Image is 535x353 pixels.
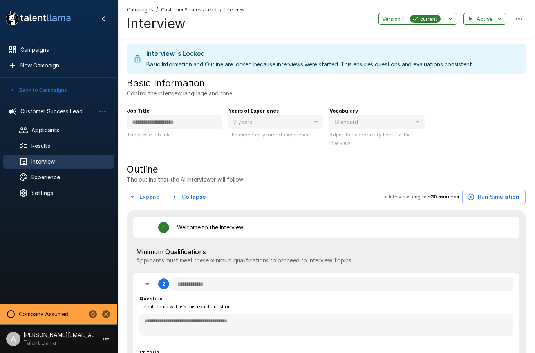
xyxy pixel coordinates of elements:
[127,163,243,176] h5: Outline
[127,77,205,89] h5: Basic Information
[378,13,457,25] button: Version 1current
[417,15,441,23] span: current
[220,6,221,14] span: /
[156,6,158,14] span: /
[127,7,153,13] u: Campaigns
[127,131,222,139] p: The public job title
[136,257,516,264] p: Applicants must meet these minimum qualifications to proceed to Interview Topics.
[177,224,243,231] p: Welcome to the Interview
[382,15,404,24] span: Version 1
[127,108,150,114] b: Job Title
[139,303,232,311] span: Talent Llama will ask this exact question.
[161,7,217,13] u: Customer Success Lead
[146,49,473,58] div: Interview is Locked
[127,176,243,184] p: The outline that the AI interviewer will follow
[224,6,245,14] span: Interview
[136,247,516,257] span: Minimum Qualifications
[127,190,163,204] button: Expand
[163,281,165,287] div: 2
[228,115,324,130] div: 2 years
[127,89,232,97] p: Control the interview language and tone
[329,115,425,130] div: Standard
[463,13,506,25] button: Active
[462,190,526,204] button: Run Simulation
[146,46,473,71] div: Basic Information and Outline are locked because interviews were started. This ensures questions ...
[163,225,165,230] div: 1
[127,15,245,32] h4: Interview
[381,193,426,201] span: Est. Interview Length:
[329,108,358,114] b: Vocabulary
[228,108,279,114] b: Years of Experience
[169,190,209,204] button: Collapse
[428,194,459,200] b: ~ 30 minutes
[228,131,324,139] p: The expected years of experience
[329,131,425,147] p: Adjust the vocabulary level for the interview
[139,296,163,302] b: Question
